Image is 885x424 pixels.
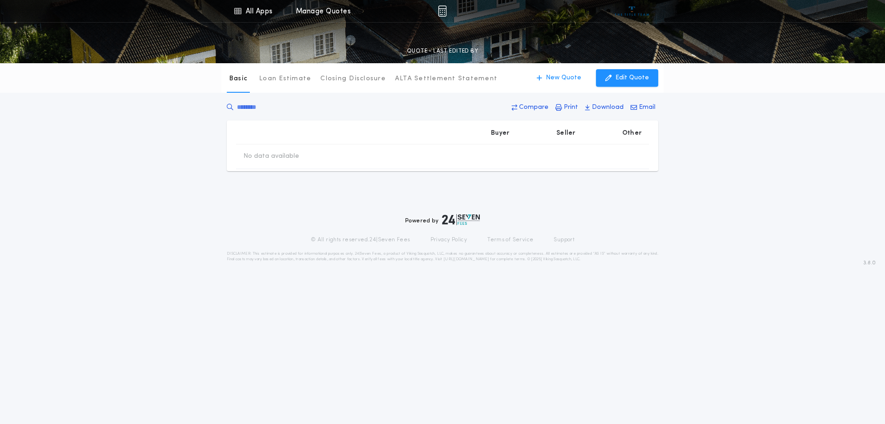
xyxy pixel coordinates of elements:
[236,144,307,168] td: No data available
[431,236,467,244] a: Privacy Policy
[596,69,658,87] button: Edit Quote
[407,47,478,56] p: QUOTE - LAST EDITED BY
[229,74,248,84] p: Basic
[405,214,480,225] div: Powered by
[615,6,649,16] img: vs-icon
[395,74,497,84] p: ALTA Settlement Statement
[438,6,447,17] img: img
[564,103,578,112] p: Print
[491,129,509,138] p: Buyer
[863,259,876,267] span: 3.8.0
[556,129,576,138] p: Seller
[628,99,658,116] button: Email
[259,74,311,84] p: Loan Estimate
[622,129,642,138] p: Other
[509,99,551,116] button: Compare
[582,99,626,116] button: Download
[639,103,655,112] p: Email
[553,99,581,116] button: Print
[615,73,649,83] p: Edit Quote
[546,73,581,83] p: New Quote
[320,74,386,84] p: Closing Disclosure
[443,257,489,261] a: [URL][DOMAIN_NAME]
[442,214,480,225] img: logo
[311,236,410,244] p: © All rights reserved. 24|Seven Fees
[519,103,549,112] p: Compare
[487,236,533,244] a: Terms of Service
[592,103,624,112] p: Download
[554,236,574,244] a: Support
[227,251,658,262] p: DISCLAIMER: This estimate is provided for informational purposes only. 24|Seven Fees, a product o...
[527,69,590,87] button: New Quote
